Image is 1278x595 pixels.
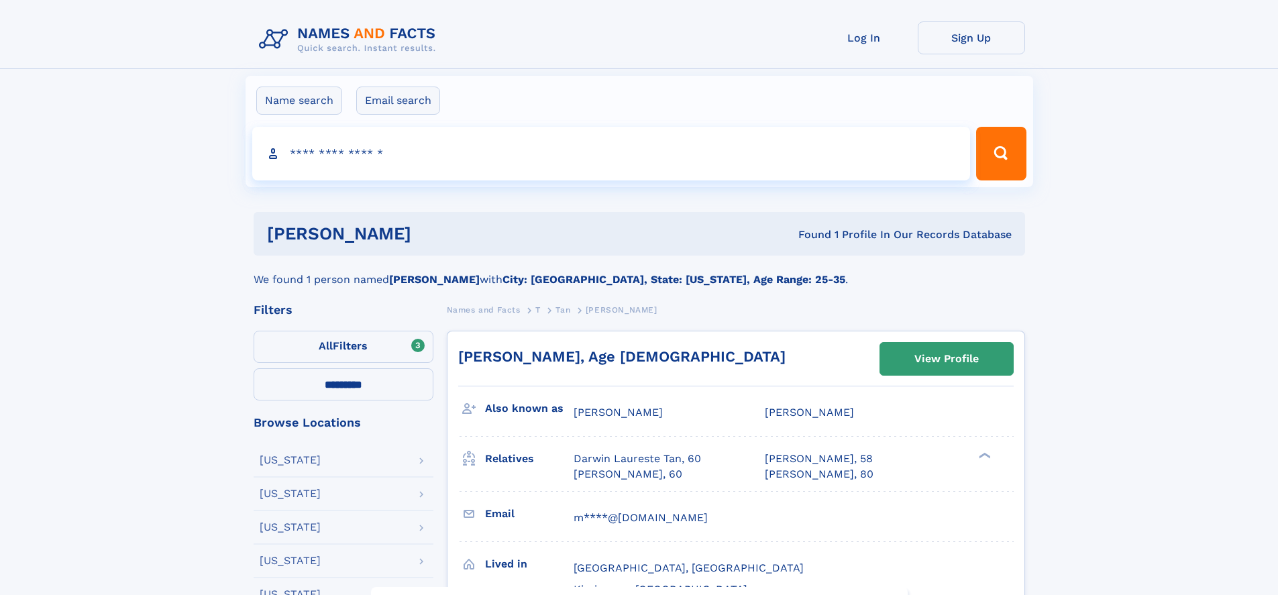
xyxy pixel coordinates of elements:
[447,301,521,318] a: Names and Facts
[254,304,433,316] div: Filters
[574,467,682,482] a: [PERSON_NAME], 60
[535,301,541,318] a: T
[260,555,321,566] div: [US_STATE]
[502,273,845,286] b: City: [GEOGRAPHIC_DATA], State: [US_STATE], Age Range: 25-35
[254,417,433,429] div: Browse Locations
[586,305,657,315] span: [PERSON_NAME]
[252,127,971,180] input: search input
[555,301,570,318] a: Tan
[810,21,918,54] a: Log In
[254,21,447,58] img: Logo Names and Facts
[604,227,1012,242] div: Found 1 Profile In Our Records Database
[485,502,574,525] h3: Email
[574,406,663,419] span: [PERSON_NAME]
[319,339,333,352] span: All
[765,451,873,466] a: [PERSON_NAME], 58
[975,451,992,460] div: ❯
[914,343,979,374] div: View Profile
[918,21,1025,54] a: Sign Up
[389,273,480,286] b: [PERSON_NAME]
[458,348,786,365] a: [PERSON_NAME], Age [DEMOGRAPHIC_DATA]
[976,127,1026,180] button: Search Button
[254,331,433,363] label: Filters
[555,305,570,315] span: Tan
[267,225,605,242] h1: [PERSON_NAME]
[254,256,1025,288] div: We found 1 person named with .
[356,87,440,115] label: Email search
[574,451,701,466] a: Darwin Laureste Tan, 60
[765,406,854,419] span: [PERSON_NAME]
[260,522,321,533] div: [US_STATE]
[260,455,321,466] div: [US_STATE]
[260,488,321,499] div: [US_STATE]
[485,447,574,470] h3: Relatives
[765,467,873,482] a: [PERSON_NAME], 80
[574,561,804,574] span: [GEOGRAPHIC_DATA], [GEOGRAPHIC_DATA]
[535,305,541,315] span: T
[880,343,1013,375] a: View Profile
[256,87,342,115] label: Name search
[485,397,574,420] h3: Also known as
[485,553,574,576] h3: Lived in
